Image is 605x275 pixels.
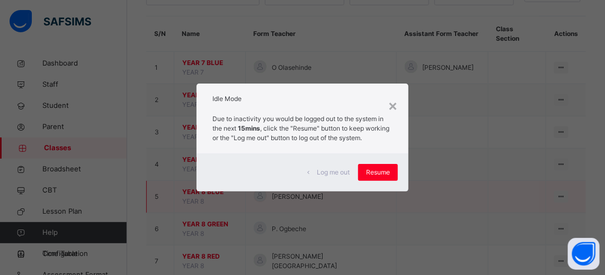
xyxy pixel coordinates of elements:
[568,238,600,270] button: Open asap
[238,124,260,132] strong: 15mins
[212,114,393,143] p: Due to inactivity you would be logged out to the system in the next , click the "Resume" button t...
[212,94,393,104] h2: Idle Mode
[388,94,398,116] div: ×
[317,168,350,177] span: Log me out
[366,168,390,177] span: Resume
